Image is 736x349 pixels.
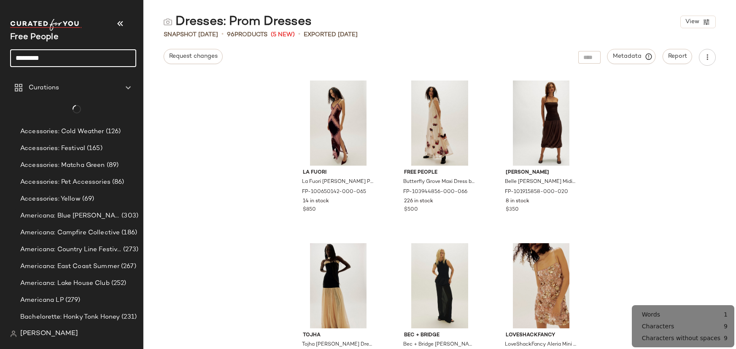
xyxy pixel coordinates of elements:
[20,161,105,170] span: Accessories: Matcha Green
[20,127,104,137] span: Accessories: Cold Weather
[298,30,300,40] span: •
[303,169,374,177] span: La Fuori
[164,13,312,30] div: Dresses: Prom Dresses
[506,332,577,339] span: LoveShackFancy
[164,18,172,26] img: svg%3e
[20,228,120,238] span: Americana: Campfire Collective
[20,245,121,255] span: Americana: Country Line Festival
[404,332,475,339] span: Bec + Bridge
[506,206,519,214] span: $350
[121,245,138,255] span: (273)
[499,243,584,328] img: 100918846_070_a
[668,53,687,60] span: Report
[164,49,223,64] button: Request changes
[303,198,329,205] span: 14 in stock
[397,81,482,166] img: 103944856_066_d
[20,279,110,288] span: Americana: Lake House Club
[64,295,81,305] span: (279)
[505,178,576,186] span: Belle [PERSON_NAME] Midi Dress at Free People in Brown, Size: XL
[499,81,584,166] img: 101915858_020_d
[169,53,218,60] span: Request changes
[685,19,699,25] span: View
[119,262,136,271] span: (267)
[302,178,373,186] span: La Fuori [PERSON_NAME] Purple Lace Slip Dress at Free People in Pink, Size: L
[20,312,120,322] span: Bachelorette: Honky Tonk Honey
[81,194,94,204] span: (69)
[505,188,568,196] span: FP-101915858-000-020
[20,329,78,339] span: [PERSON_NAME]
[20,144,85,153] span: Accessories: Festival
[120,211,138,221] span: (303)
[271,30,295,39] span: (5 New)
[164,30,218,39] span: Snapshot [DATE]
[607,49,656,64] button: Metadata
[506,169,577,177] span: [PERSON_NAME]
[302,188,366,196] span: FP-100650142-000-065
[20,194,81,204] span: Accessories: Yellow
[110,279,127,288] span: (252)
[404,206,418,214] span: $500
[303,206,316,214] span: $850
[303,332,374,339] span: Tojha
[403,178,474,186] span: Butterfly Grove Maxi Dress by Free People in Pink, Size: L
[20,295,64,305] span: Americana LP
[304,30,358,39] p: Exported [DATE]
[296,81,381,166] img: 100650142_065_d
[302,341,373,349] span: Tojha [PERSON_NAME] Dress at Free People in Tan, Size: XL
[29,83,59,93] span: Curations
[221,30,224,40] span: •
[20,177,111,187] span: Accessories: Pet Accessories
[120,228,137,238] span: (186)
[104,127,121,137] span: (126)
[10,330,17,337] img: svg%3e
[10,33,59,42] span: Current Company Name
[120,312,137,322] span: (231)
[227,30,267,39] div: Products
[404,169,475,177] span: Free People
[403,188,467,196] span: FP-103944856-000-066
[404,198,433,205] span: 226 in stock
[105,161,119,170] span: (89)
[403,341,474,349] span: Bec + Bridge [PERSON_NAME] Bubble Maxi Dress at Free People in Black, Size: US 2
[296,243,381,328] img: 101111474_015_a
[506,198,529,205] span: 8 in stock
[85,144,102,153] span: (165)
[680,16,716,28] button: View
[505,341,576,349] span: LoveShackFancy Aleria Mini Dress at Free People in Gold, Size: US 12
[10,19,82,31] img: cfy_white_logo.C9jOOHJF.svg
[20,211,120,221] span: Americana: Blue [PERSON_NAME] Baby
[111,177,124,187] span: (86)
[612,53,651,60] span: Metadata
[397,243,482,328] img: 100940550_001_a
[20,262,119,271] span: Americana: East Coast Summer
[227,32,235,38] span: 96
[663,49,692,64] button: Report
